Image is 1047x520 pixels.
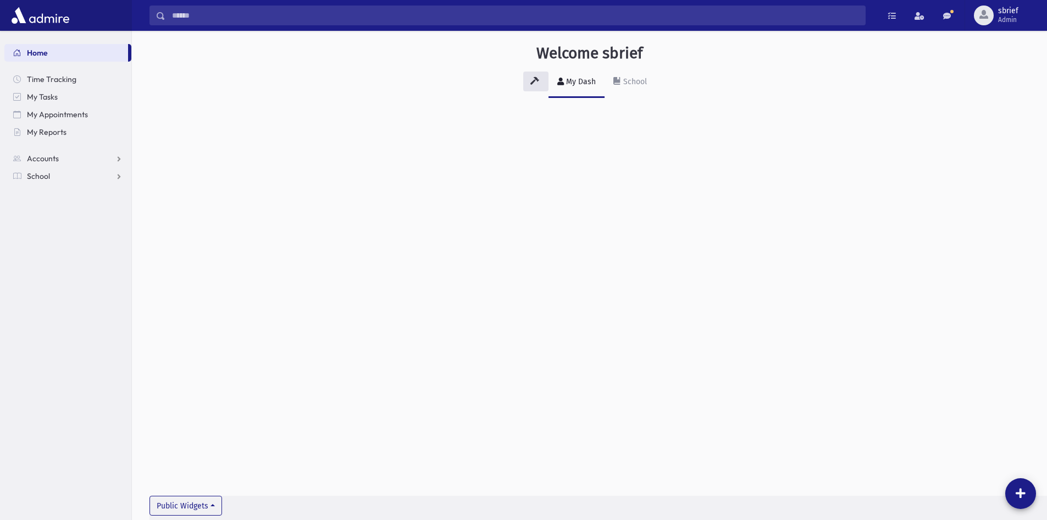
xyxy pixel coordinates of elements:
a: My Tasks [4,88,131,106]
a: School [4,167,131,185]
span: Accounts [27,154,59,163]
span: My Tasks [27,92,58,102]
a: My Dash [549,67,605,98]
span: Admin [998,15,1018,24]
span: sbrief [998,7,1018,15]
a: School [605,67,656,98]
a: Time Tracking [4,70,131,88]
span: My Appointments [27,110,88,119]
input: Search [165,6,865,25]
span: Home [27,48,48,58]
span: Time Tracking [27,74,76,84]
span: My Reports [27,127,67,137]
span: School [27,171,50,181]
h3: Welcome sbrief [536,44,642,63]
a: Home [4,44,128,62]
div: My Dash [564,77,596,86]
a: My Reports [4,123,131,141]
img: AdmirePro [9,4,72,26]
button: Public Widgets [149,496,222,516]
a: My Appointments [4,106,131,123]
a: Accounts [4,150,131,167]
div: School [621,77,647,86]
